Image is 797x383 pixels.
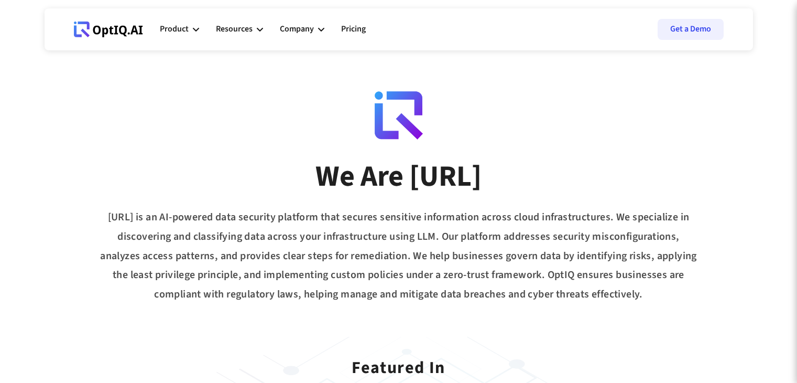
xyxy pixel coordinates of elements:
div: Resources [216,22,253,36]
a: Webflow Homepage [74,14,143,45]
div: Company [280,14,324,45]
div: Product [160,22,189,36]
div: Product [160,14,199,45]
div: Resources [216,14,263,45]
a: Get a Demo [658,19,724,40]
div: [URL] is an AI-powered data security platform that secures sensitive information across cloud inf... [45,208,753,304]
div: Featured In [352,344,445,381]
div: Company [280,22,314,36]
div: We Are [URL] [315,158,482,195]
a: Pricing [341,14,366,45]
